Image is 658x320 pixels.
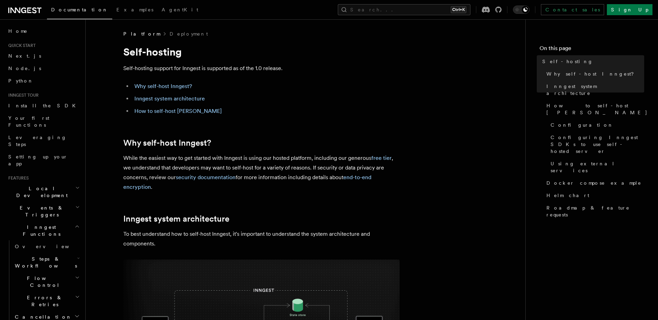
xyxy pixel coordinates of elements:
[8,66,41,71] span: Node.js
[8,78,34,84] span: Python
[158,2,202,19] a: AgentKit
[12,294,75,308] span: Errors & Retries
[6,131,81,151] a: Leveraging Steps
[123,64,400,73] p: Self-hosting support for Inngest is supported as of the 1.0 release.
[170,30,208,37] a: Deployment
[6,182,81,202] button: Local Development
[123,30,160,37] span: Platform
[513,6,530,14] button: Toggle dark mode
[15,244,86,249] span: Overview
[8,53,41,59] span: Next.js
[544,99,644,119] a: How to self-host [PERSON_NAME]
[546,102,648,116] span: How to self-host [PERSON_NAME]
[116,7,153,12] span: Examples
[12,253,81,272] button: Steps & Workflows
[540,55,644,68] a: Self-hosting
[6,185,75,199] span: Local Development
[6,43,36,48] span: Quick start
[8,103,80,108] span: Install the SDK
[51,7,108,12] span: Documentation
[6,75,81,87] a: Python
[134,108,222,114] a: How to self-host [PERSON_NAME]
[8,154,68,166] span: Setting up your app
[544,202,644,221] a: Roadmap & feature requests
[371,155,392,161] a: free tier
[134,95,205,102] a: Inngest system architecture
[546,70,639,77] span: Why self-host Inngest?
[12,275,75,289] span: Flow Control
[546,204,644,218] span: Roadmap & feature requests
[123,46,400,58] h1: Self-hosting
[123,138,211,148] a: Why self-host Inngest?
[6,204,75,218] span: Events & Triggers
[551,160,644,174] span: Using external services
[548,131,644,157] a: Configuring Inngest SDKs to use self-hosted server
[8,28,28,35] span: Home
[6,202,81,221] button: Events & Triggers
[544,80,644,99] a: Inngest system architecture
[6,99,81,112] a: Install the SDK
[123,153,400,192] p: While the easiest way to get started with Inngest is using our hosted platform, including our gen...
[176,174,236,181] a: security documentation
[544,189,644,202] a: Helm chart
[607,4,652,15] a: Sign Up
[548,157,644,177] a: Using external services
[12,240,81,253] a: Overview
[12,255,77,269] span: Steps & Workflows
[338,4,470,15] button: Search...Ctrl+K
[12,272,81,291] button: Flow Control
[544,177,644,189] a: Docker compose example
[6,224,75,237] span: Inngest Functions
[6,221,81,240] button: Inngest Functions
[6,151,81,170] a: Setting up your app
[546,180,641,186] span: Docker compose example
[546,83,644,97] span: Inngest system architecture
[542,58,593,65] span: Self-hosting
[123,229,400,249] p: To best understand how to self-host Inngest, it's important to understand the system architecture...
[451,6,466,13] kbd: Ctrl+K
[6,25,81,37] a: Home
[12,291,81,311] button: Errors & Retries
[8,135,67,147] span: Leveraging Steps
[162,7,198,12] span: AgentKit
[544,68,644,80] a: Why self-host Inngest?
[546,192,589,199] span: Helm chart
[541,4,604,15] a: Contact sales
[548,119,644,131] a: Configuration
[6,50,81,62] a: Next.js
[112,2,158,19] a: Examples
[540,44,644,55] h4: On this page
[47,2,112,19] a: Documentation
[123,214,229,224] a: Inngest system architecture
[6,112,81,131] a: Your first Functions
[551,122,613,128] span: Configuration
[8,115,49,128] span: Your first Functions
[134,83,192,89] a: Why self-host Inngest?
[6,62,81,75] a: Node.js
[6,175,29,181] span: Features
[551,134,644,155] span: Configuring Inngest SDKs to use self-hosted server
[6,93,39,98] span: Inngest tour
